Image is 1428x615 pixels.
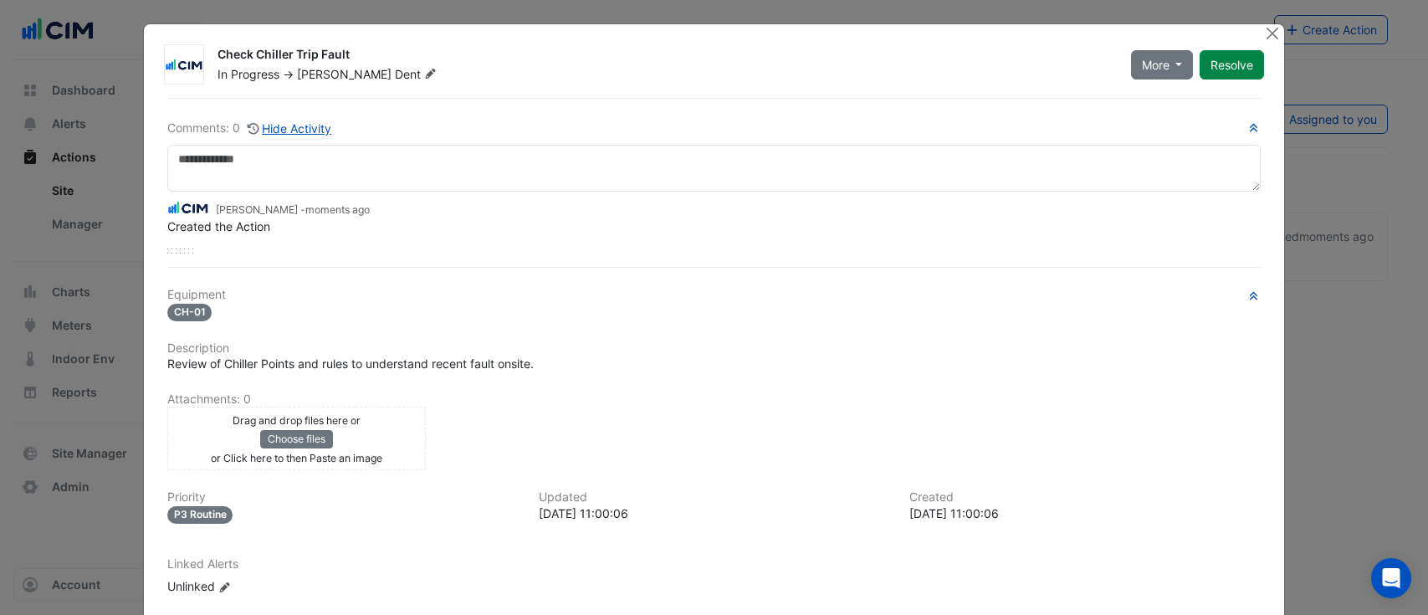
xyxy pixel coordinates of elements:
[167,490,519,505] h6: Priority
[167,356,534,371] span: Review of Chiller Points and rules to understand recent fault onsite.
[167,304,212,321] span: CH-01
[216,202,370,218] small: [PERSON_NAME] -
[1200,50,1264,79] button: Resolve
[247,119,333,138] button: Hide Activity
[167,341,1262,356] h6: Description
[297,67,392,81] span: [PERSON_NAME]
[167,557,1262,571] h6: Linked Alerts
[167,577,368,595] div: Unlinked
[909,505,1261,522] div: [DATE] 11:00:06
[167,392,1262,407] h6: Attachments: 0
[395,66,440,83] span: Dent
[233,414,361,427] small: Drag and drop files here or
[167,288,1262,302] h6: Equipment
[218,581,231,593] fa-icon: Edit Linked Alerts
[167,119,333,138] div: Comments: 0
[283,67,294,81] span: ->
[167,199,209,218] img: CIM
[165,57,203,74] img: CIM
[305,203,370,216] span: 2025-10-02 11:00:06
[167,219,270,233] span: Created the Action
[1263,24,1281,42] button: Close
[218,67,279,81] span: In Progress
[539,490,890,505] h6: Updated
[260,430,333,448] button: Choose files
[909,490,1261,505] h6: Created
[1371,558,1411,598] div: Open Intercom Messenger
[218,46,1111,66] div: Check Chiller Trip Fault
[1131,50,1194,79] button: More
[539,505,890,522] div: [DATE] 11:00:06
[211,452,382,464] small: or Click here to then Paste an image
[167,506,233,524] div: P3 Routine
[1142,56,1170,74] span: More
